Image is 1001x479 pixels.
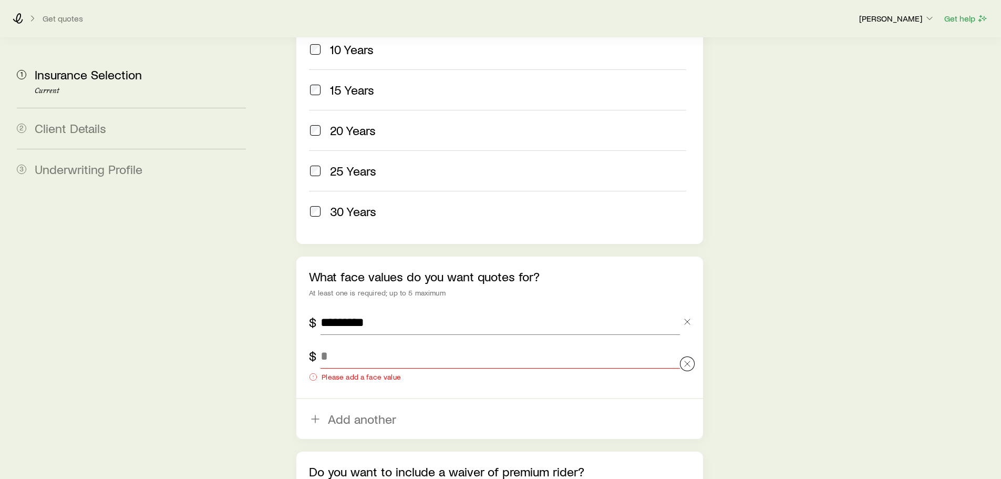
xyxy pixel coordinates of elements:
input: 10 Years [310,44,321,55]
span: 25 Years [330,164,376,178]
span: 10 Years [330,42,374,57]
div: $ [309,315,316,330]
span: Underwriting Profile [35,161,142,177]
input: 15 Years [310,85,321,95]
span: 20 Years [330,123,376,138]
button: Add another [296,399,703,439]
span: 1 [17,70,26,79]
label: What face values do you want quotes for? [309,269,540,284]
span: 2 [17,124,26,133]
input: 20 Years [310,125,321,136]
p: Current [35,87,246,95]
span: 3 [17,165,26,174]
button: Get quotes [42,14,84,24]
span: 15 Years [330,83,374,97]
div: $ [309,349,316,363]
button: [PERSON_NAME] [859,13,935,25]
input: 25 Years [310,166,321,176]
span: Client Details [35,120,106,136]
button: Get help [944,13,988,25]
span: 30 Years [330,204,376,219]
span: Insurance Selection [35,67,142,82]
div: At least one is required; up to 5 maximum [309,289,690,297]
p: Do you want to include a waiver of premium rider? [309,464,690,479]
div: Please add a face value [309,373,679,381]
input: 30 Years [310,206,321,217]
p: [PERSON_NAME] [859,13,935,24]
